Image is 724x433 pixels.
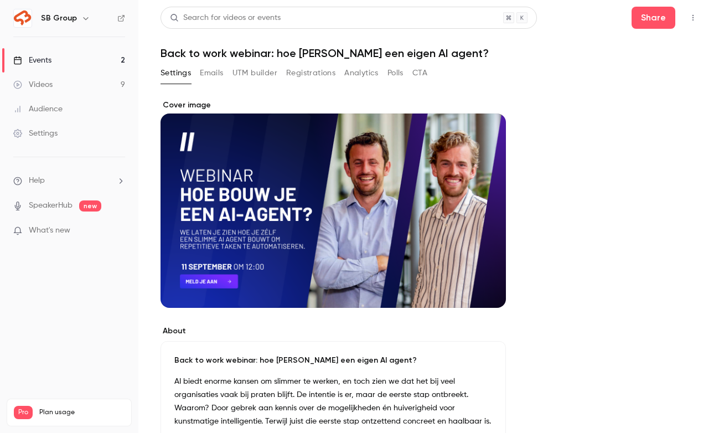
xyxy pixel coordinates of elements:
button: UTM builder [232,64,277,82]
div: Videos [13,79,53,90]
span: What's new [29,225,70,236]
button: CTA [412,64,427,82]
div: Audience [13,104,63,115]
p: AI biedt enorme kansen om slimmer te werken, en toch zien we dat het bij veel organisaties vaak b... [174,375,492,428]
h1: Back to work webinar: hoe [PERSON_NAME] een eigen AI agent? [161,47,702,60]
button: Emails [200,64,223,82]
span: Pro [14,406,33,419]
div: Search for videos or events [170,12,281,24]
a: SpeakerHub [29,200,73,212]
span: Help [29,175,45,187]
button: Settings [161,64,191,82]
img: SB Group [14,9,32,27]
p: Back to work webinar: hoe [PERSON_NAME] een eigen AI agent? [174,355,492,366]
span: Plan usage [39,408,125,417]
button: Share [632,7,675,29]
label: Cover image [161,100,506,111]
label: About [161,326,506,337]
span: new [79,200,101,212]
div: Settings [13,128,58,139]
div: Events [13,55,51,66]
button: Analytics [344,64,379,82]
button: Registrations [286,64,335,82]
h6: SB Group [41,13,77,24]
section: Cover image [161,100,506,308]
li: help-dropdown-opener [13,175,125,187]
button: Polls [387,64,404,82]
